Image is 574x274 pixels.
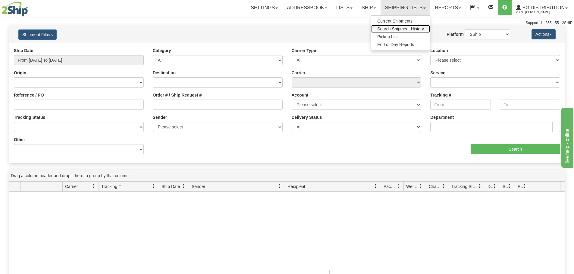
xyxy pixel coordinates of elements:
[357,0,380,15] a: Ship
[505,181,515,191] a: Shipment Issues filter column settings
[9,170,565,182] div: grid grouping header
[292,48,316,54] label: Carrier Type
[560,106,573,168] iframe: chat widget
[488,183,493,189] span: Delivery Status
[503,183,508,189] span: Shipment Issues
[416,181,426,191] a: Weight filter column settings
[371,33,430,41] a: Pickup List
[162,183,180,189] span: Ship Date
[14,48,33,54] label: Ship Date
[500,100,560,110] input: To
[430,100,491,110] input: From
[447,31,464,37] label: Platform
[275,181,285,191] a: Sender filter column settings
[520,181,530,191] a: Pickup Status filter column settings
[2,20,572,26] div: Support: 1 - 855 - 55 - 2SHIP
[377,19,412,23] span: Current Shipments
[371,41,430,48] a: End of Day Reports
[371,17,430,25] a: Current Shipments
[292,70,306,76] label: Carrier
[14,114,45,120] label: Tracking Status
[65,183,78,189] span: Carrier
[153,114,167,120] label: Sender
[292,92,309,98] label: Account
[471,144,560,154] input: Search
[288,183,305,189] span: Recipient
[2,2,28,17] img: logo2569.jpg
[153,70,176,76] label: Destination
[149,181,159,191] a: Tracking # filter column settings
[518,183,523,189] span: Pickup Status
[371,181,381,191] a: Recipient filter column settings
[18,29,57,40] button: Shipment Filters
[153,92,202,98] label: Order # / Ship Request #
[179,181,189,191] a: Ship Date filter column settings
[101,183,121,189] span: Tracking #
[532,29,556,39] button: Actions
[406,183,419,189] span: Weight
[430,48,448,54] label: Location
[430,114,454,120] label: Department
[381,0,430,15] a: Shipping lists
[451,183,478,189] span: Tracking Status
[490,181,500,191] a: Delivery Status filter column settings
[516,9,561,15] span: 2569 / [PERSON_NAME]
[429,183,441,189] span: Charge
[512,0,572,15] a: BG Distribution 2569 / [PERSON_NAME]
[377,26,424,31] span: Search Shipment History
[153,48,171,54] label: Category
[5,4,56,11] div: live help - online
[377,42,414,47] span: End of Day Reports
[475,181,485,191] a: Tracking Status filter column settings
[377,34,398,39] span: Pickup List
[332,0,357,15] a: Lists
[88,181,99,191] a: Carrier filter column settings
[393,181,403,191] a: Packages filter column settings
[371,25,430,33] a: Search Shipment History
[430,92,451,98] label: Tracking #
[14,70,26,76] label: Origin
[430,0,466,15] a: Reports
[430,70,445,76] label: Service
[438,181,449,191] a: Charge filter column settings
[384,183,396,189] span: Packages
[282,0,332,15] a: Addressbook
[14,92,44,98] label: Reference / PO
[292,114,322,120] label: Delivery Status
[246,0,282,15] a: Settings
[14,137,25,143] label: Other
[521,5,565,10] span: BG Distribution
[192,183,205,189] span: Sender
